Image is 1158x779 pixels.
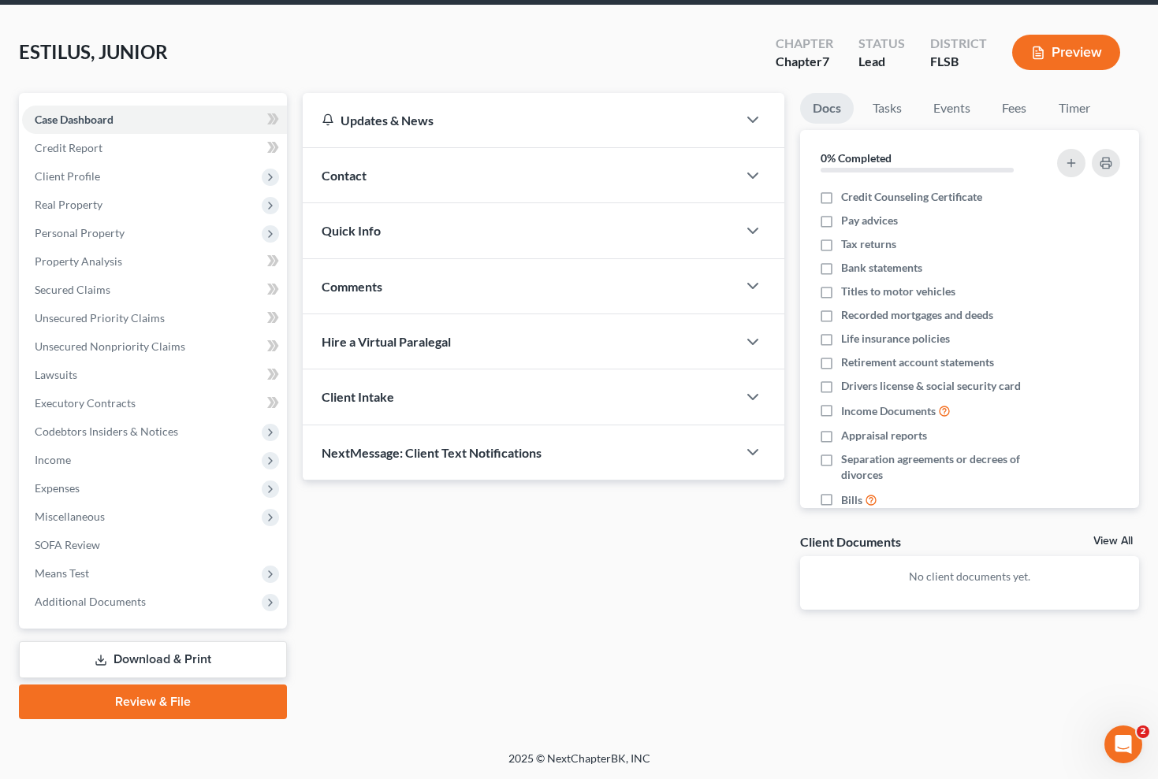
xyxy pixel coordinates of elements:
span: NextMessage: Client Text Notifications [322,445,542,460]
span: Income [35,453,71,466]
div: Chapter [776,35,833,53]
a: Executory Contracts [22,389,287,417]
a: Fees [989,93,1040,124]
a: Unsecured Priority Claims [22,304,287,332]
a: Timer [1046,93,1103,124]
span: Bills [841,492,862,508]
span: Recorded mortgages and deeds [841,307,993,323]
span: Titles to motor vehicles [841,284,955,299]
a: Download & Print [19,641,287,678]
span: ESTILUS, JUNIOR [19,40,168,63]
div: Status [858,35,905,53]
span: Bank statements [841,260,922,276]
a: Review & File [19,684,287,719]
span: Client Profile [35,169,100,183]
strong: 0% Completed [821,151,892,165]
a: Docs [800,93,854,124]
span: Tax returns [841,236,896,252]
span: Property Analysis [35,254,122,268]
a: SOFA Review [22,531,287,559]
a: View All [1093,536,1133,547]
span: Hire a Virtual Paralegal [322,334,451,349]
div: FLSB [930,53,987,71]
div: District [930,35,987,53]
span: Contact [322,168,367,183]
a: Events [921,93,983,124]
span: Separation agreements or decrees of divorces [841,451,1041,483]
span: Means Test [35,566,89,580]
span: Life insurance policies [841,331,950,347]
span: Appraisal reports [841,428,927,443]
span: Drivers license & social security card [841,378,1021,394]
div: Lead [858,53,905,71]
span: Unsecured Nonpriority Claims [35,339,185,353]
span: Secured Claims [35,283,110,296]
div: Chapter [776,53,833,71]
a: Lawsuits [22,361,287,389]
span: Client Intake [322,389,394,404]
span: Miscellaneous [35,510,105,523]
span: Lawsuits [35,368,77,381]
button: Preview [1012,35,1120,70]
div: Client Documents [800,533,901,550]
span: Comments [322,279,382,294]
span: SOFA Review [35,538,100,551]
span: Income Documents [841,403,936,419]
span: Executory Contracts [35,396,136,410]
div: Updates & News [322,112,717,128]
span: Case Dashboard [35,113,114,126]
a: Secured Claims [22,276,287,304]
span: Additional Documents [35,595,146,608]
span: Quick Info [322,223,381,238]
span: Codebtors Insiders & Notices [35,425,178,438]
div: 2025 © NextChapterBK, INC [130,751,1029,779]
a: Property Analysis [22,247,287,276]
span: 7 [822,54,829,69]
span: Retirement account statements [841,354,994,370]
iframe: Intercom live chat [1104,725,1142,763]
p: No client documents yet. [813,569,1126,584]
span: Personal Property [35,226,125,239]
span: Credit Counseling Certificate [841,189,982,205]
a: Tasks [860,93,914,124]
span: Real Property [35,198,102,211]
a: Unsecured Nonpriority Claims [22,332,287,361]
span: 2 [1137,725,1149,738]
span: Expenses [35,481,80,495]
span: Pay advices [841,213,898,228]
a: Case Dashboard [22,106,287,134]
span: Unsecured Priority Claims [35,311,165,325]
span: Credit Report [35,141,102,154]
a: Credit Report [22,134,287,162]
